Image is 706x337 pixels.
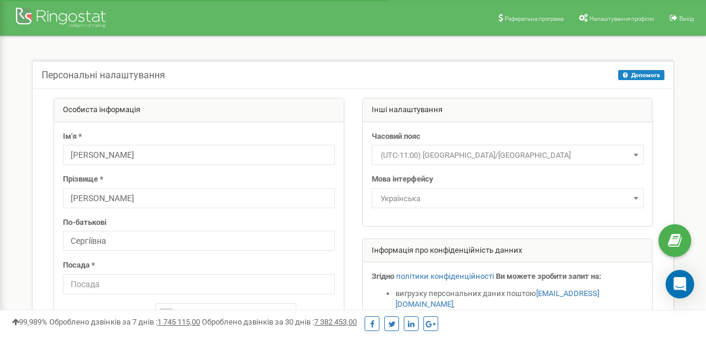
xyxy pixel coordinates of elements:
[395,288,644,310] li: вигрузку персональних даних поштою ,
[156,304,183,323] div: Telephone country code
[42,70,165,81] h5: Персональні налаштування
[202,317,357,326] span: Оброблено дзвінків за 30 днів :
[372,131,420,142] label: Часовий пояс
[157,317,200,326] u: 1 745 115,00
[63,188,335,208] input: Прізвище
[63,145,335,165] input: Ім'я
[679,15,694,22] span: Вихід
[376,147,639,164] span: (UTC-11:00) Pacific/Midway
[54,98,344,122] div: Особиста інформація
[396,272,494,281] a: політики конфіденційності
[12,317,48,326] span: 99,989%
[372,174,433,185] label: Мова інтерфейсу
[63,274,335,294] input: Посада
[590,15,654,22] span: Налаштування профілю
[618,70,664,80] button: Допомога
[363,239,653,263] div: Інформація про конфіденційність данних
[496,272,601,281] strong: Ви можете зробити запит на:
[666,270,694,298] div: Open Intercom Messenger
[63,217,106,228] label: По-батькові
[363,98,653,122] div: Інші налаштування
[505,15,563,22] span: Реферальна програма
[63,174,103,185] label: Прізвище *
[63,260,95,271] label: Посада *
[314,317,357,326] u: 7 382 453,00
[63,231,335,251] input: По-батькові
[63,131,82,142] label: Ім'я *
[49,317,200,326] span: Оброблено дзвінків за 7 днів :
[372,272,394,281] strong: Згідно
[63,309,153,320] label: Ваш телефонний номер *
[376,190,639,207] span: Українська
[372,188,644,208] span: Українська
[155,303,296,323] input: +1-800-555-55-55
[372,145,644,165] span: (UTC-11:00) Pacific/Midway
